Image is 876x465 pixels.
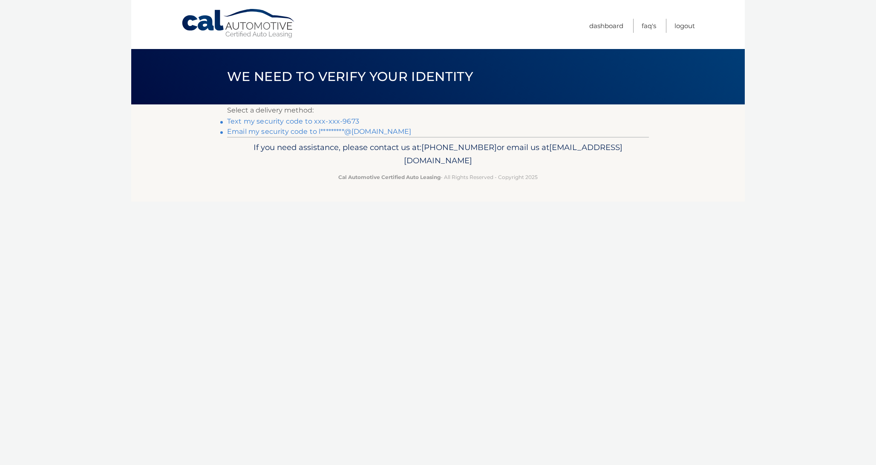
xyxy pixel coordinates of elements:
[642,19,656,33] a: FAQ's
[227,69,473,84] span: We need to verify your identity
[589,19,623,33] a: Dashboard
[227,127,411,136] a: Email my security code to l*********@[DOMAIN_NAME]
[227,117,359,125] a: Text my security code to xxx-xxx-9673
[338,174,441,180] strong: Cal Automotive Certified Auto Leasing
[421,142,497,152] span: [PHONE_NUMBER]
[674,19,695,33] a: Logout
[233,173,643,182] p: - All Rights Reserved - Copyright 2025
[227,104,649,116] p: Select a delivery method:
[181,9,296,39] a: Cal Automotive
[233,141,643,168] p: If you need assistance, please contact us at: or email us at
